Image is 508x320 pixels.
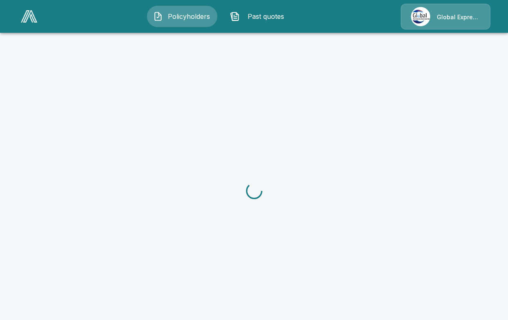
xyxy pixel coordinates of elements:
[147,6,217,27] button: Policyholders IconPolicyholders
[224,6,294,27] button: Past quotes IconPast quotes
[21,10,37,23] img: AA Logo
[243,11,288,21] span: Past quotes
[153,11,163,21] img: Policyholders Icon
[230,11,240,21] img: Past quotes Icon
[166,11,211,21] span: Policyholders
